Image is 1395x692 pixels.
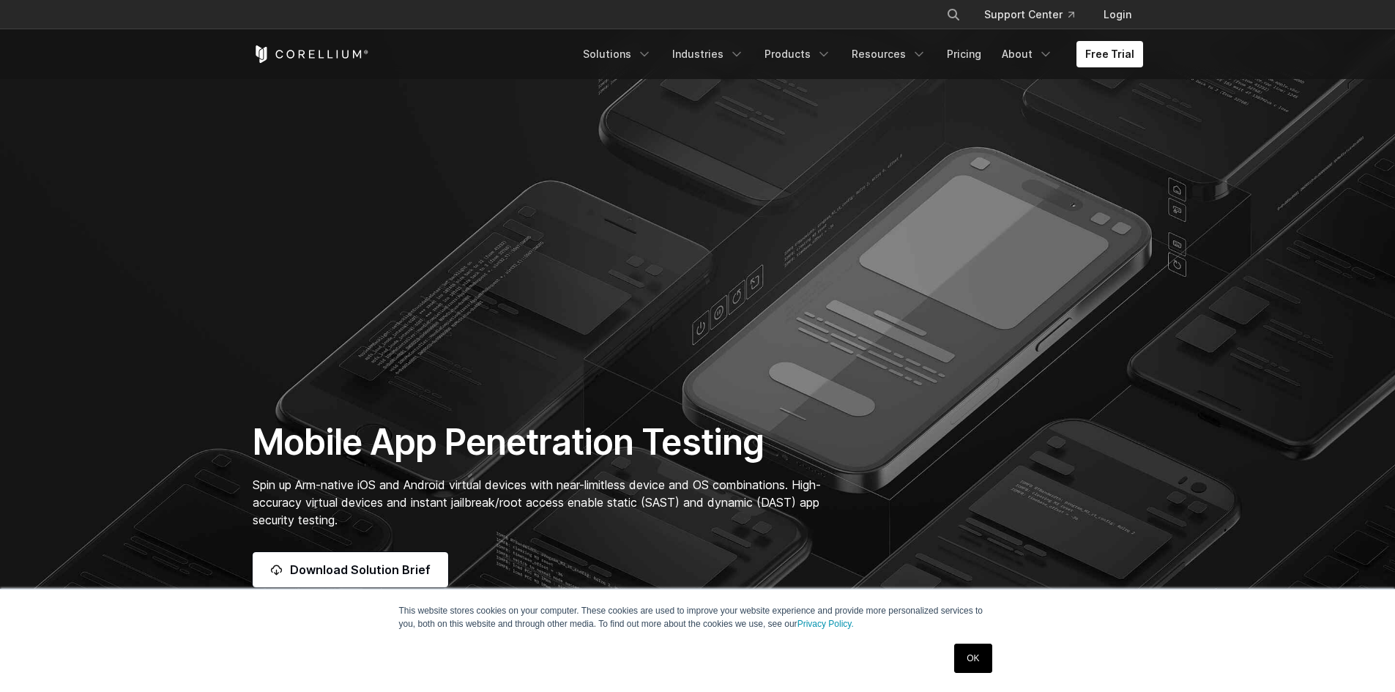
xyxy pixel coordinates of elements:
[993,41,1062,67] a: About
[253,552,448,587] a: Download Solution Brief
[1092,1,1143,28] a: Login
[253,420,836,464] h1: Mobile App Penetration Testing
[290,561,431,578] span: Download Solution Brief
[843,41,935,67] a: Resources
[253,477,821,527] span: Spin up Arm-native iOS and Android virtual devices with near-limitless device and OS combinations...
[399,604,997,630] p: This website stores cookies on your computer. These cookies are used to improve your website expe...
[940,1,967,28] button: Search
[929,1,1143,28] div: Navigation Menu
[663,41,753,67] a: Industries
[1076,41,1143,67] a: Free Trial
[756,41,840,67] a: Products
[574,41,661,67] a: Solutions
[797,619,854,629] a: Privacy Policy.
[972,1,1086,28] a: Support Center
[574,41,1143,67] div: Navigation Menu
[253,45,369,63] a: Corellium Home
[938,41,990,67] a: Pricing
[954,644,992,673] a: OK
